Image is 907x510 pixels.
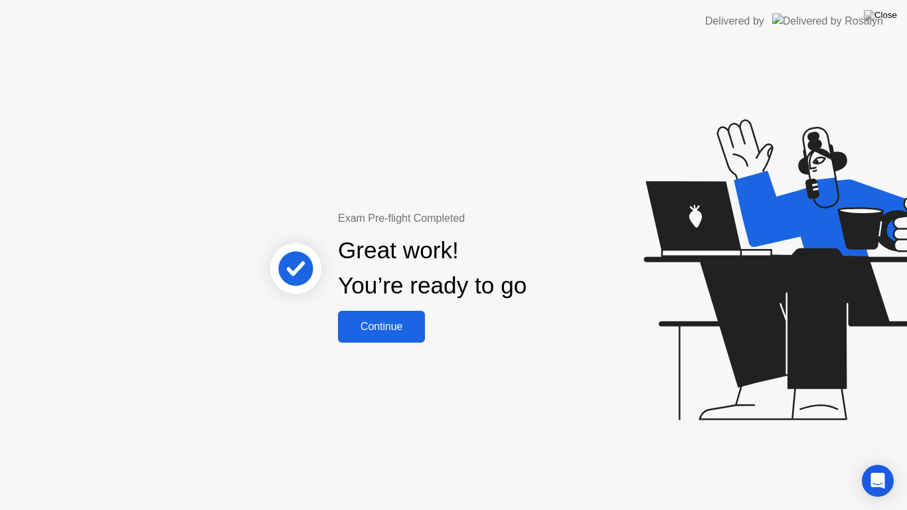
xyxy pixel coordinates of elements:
[864,10,897,21] img: Close
[338,233,527,303] div: Great work! You’re ready to go
[338,311,425,343] button: Continue
[772,13,883,29] img: Delivered by Rosalyn
[705,13,764,29] div: Delivered by
[342,321,421,333] div: Continue
[338,211,612,226] div: Exam Pre-flight Completed
[862,465,894,497] div: Open Intercom Messenger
